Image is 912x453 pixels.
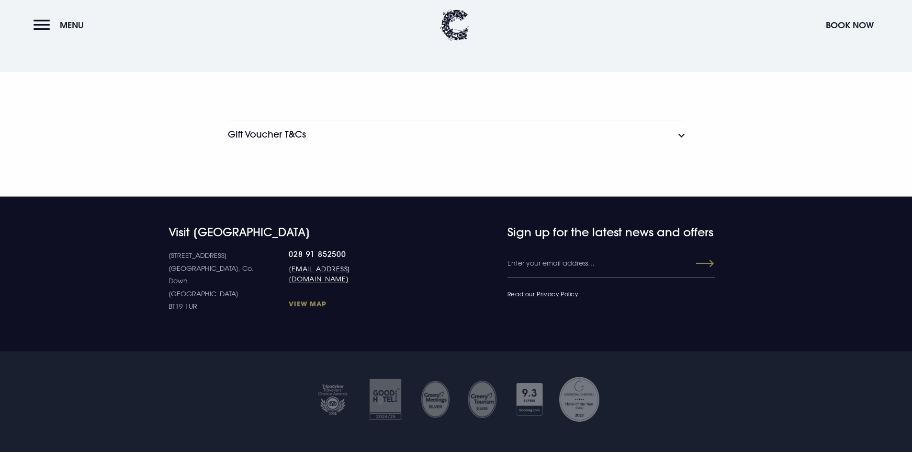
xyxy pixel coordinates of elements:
h4: Visit [GEOGRAPHIC_DATA] [169,225,394,239]
a: Read our Privacy Policy [507,290,578,298]
button: Submit [679,255,714,272]
a: View Map [289,299,394,308]
img: Georgina Campbell Award 2023 [558,375,601,423]
button: Menu [34,15,89,35]
a: 028 91 852500 [289,249,394,259]
p: [STREET_ADDRESS] [GEOGRAPHIC_DATA], Co. Down [GEOGRAPHIC_DATA] BT19 1UR [169,249,289,313]
a: [EMAIL_ADDRESS][DOMAIN_NAME] [289,264,394,284]
img: Tripadvisor travellers choice 2025 [311,375,354,423]
h3: Gift Voucher T&Cs [228,129,306,140]
h4: Sign up for the latest news and offers [507,225,677,239]
span: Menu [60,20,84,31]
input: Enter your email address… [507,249,715,278]
img: Good hotel 24 25 2 [364,375,407,423]
button: Book Now [821,15,878,35]
img: Booking com 1 [511,375,549,423]
img: Clandeboye Lodge [440,10,469,41]
img: Untitled design 35 [420,380,450,418]
button: Gift Voucher T&Cs [228,120,684,149]
img: GM SILVER TRANSPARENT [467,380,497,418]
